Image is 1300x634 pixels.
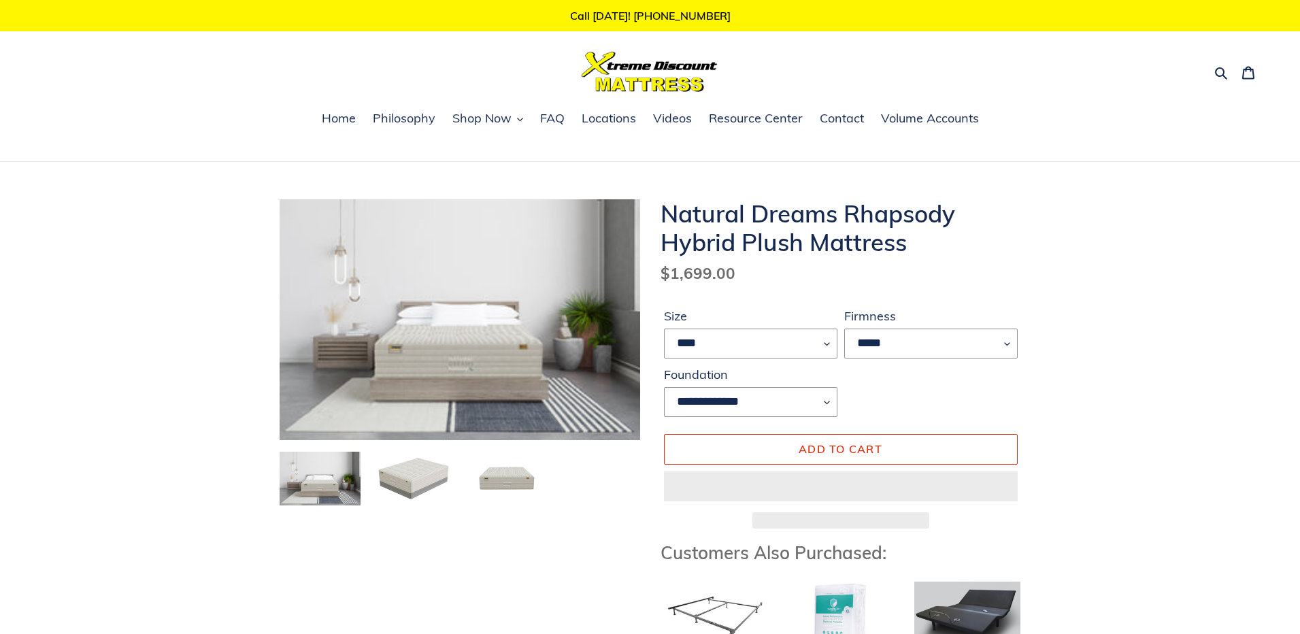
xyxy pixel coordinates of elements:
[702,109,810,129] a: Resource Center
[540,110,565,127] span: FAQ
[653,110,692,127] span: Videos
[322,110,356,127] span: Home
[366,109,442,129] a: Philosophy
[813,109,871,129] a: Contact
[664,307,837,325] label: Size
[315,109,363,129] a: Home
[799,442,882,456] span: Add to cart
[371,450,455,507] img: Load image into Gallery viewer, Natural-dreams-rhapsody-plush-natural-talalay-latex-hybrid-and-fo...
[664,434,1018,464] button: Add to cart
[582,52,718,92] img: Xtreme Discount Mattress
[874,109,986,129] a: Volume Accounts
[582,110,636,127] span: Locations
[278,450,362,507] img: Load image into Gallery viewer, Natural-dreams-rhapsody-plush-natural-talalay-latex-hybrid-bedroo...
[709,110,803,127] span: Resource Center
[280,199,640,439] img: Natural-dreams-rhapsody-plush-natural-talalay-latex-hybrid-bedroom-setting
[465,450,548,507] img: Load image into Gallery viewer, Natural-dreams-rhapsody-plush-natural-talalay-latex-hybrid-mattress
[664,365,837,384] label: Foundation
[820,110,864,127] span: Contact
[446,109,530,129] button: Shop Now
[373,110,435,127] span: Philosophy
[661,263,735,283] span: $1,699.00
[844,307,1018,325] label: Firmness
[881,110,979,127] span: Volume Accounts
[452,110,512,127] span: Shop Now
[661,199,1021,256] h1: Natural Dreams Rhapsody Hybrid Plush Mattress
[575,109,643,129] a: Locations
[661,542,1021,563] h3: Customers Also Purchased:
[646,109,699,129] a: Videos
[533,109,571,129] a: FAQ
